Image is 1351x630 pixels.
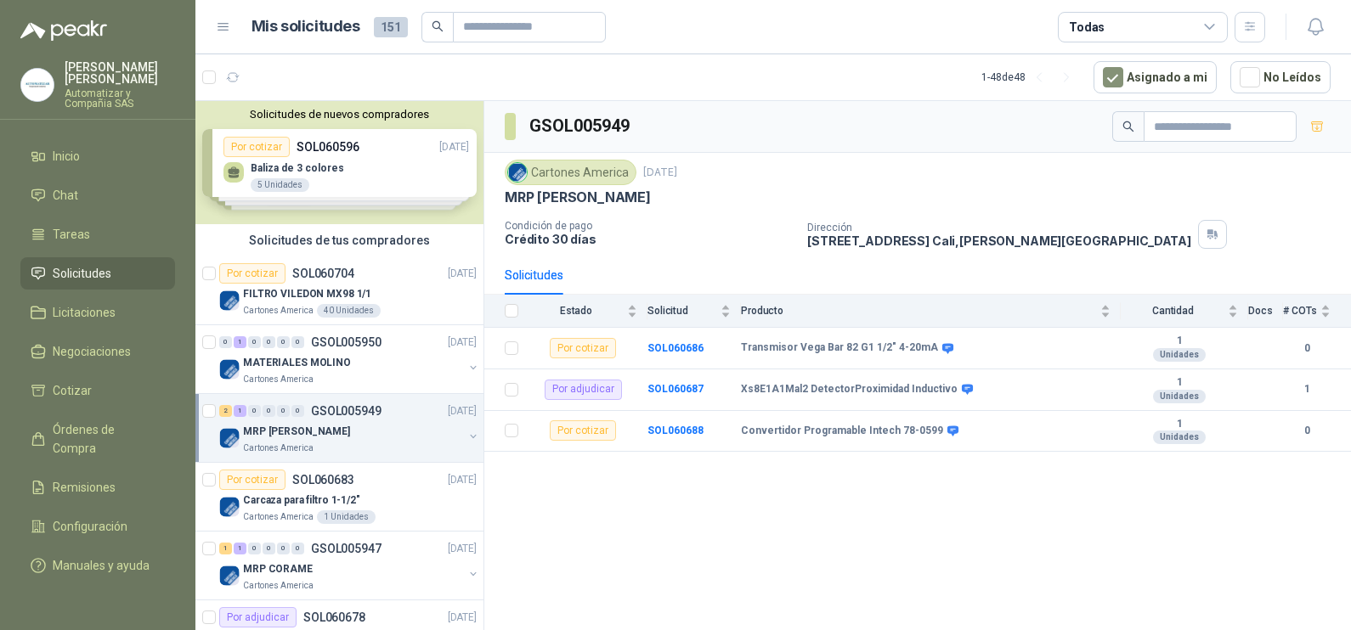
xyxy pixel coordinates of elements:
span: search [432,20,444,32]
span: Solicitudes [53,264,111,283]
div: 1 Unidades [317,510,376,524]
p: [DATE] [643,165,677,181]
div: Solicitudes [505,266,563,284]
div: Por cotizar [219,263,285,284]
th: Producto [741,295,1121,328]
p: [DATE] [448,610,477,626]
p: Cartones America [243,510,314,524]
p: MRP [PERSON_NAME] [505,188,651,206]
div: 0 [291,543,304,554]
p: SOL060683 [292,474,354,486]
div: Solicitudes de nuevos compradoresPor cotizarSOL060596[DATE] Baliza de 3 colores5 UnidadesPor coti... [195,101,483,224]
div: Unidades [1153,430,1206,444]
div: Por cotizar [550,338,616,358]
p: [DATE] [448,266,477,282]
a: SOL060686 [647,342,704,354]
th: # COTs [1283,295,1351,328]
span: Órdenes de Compra [53,420,159,458]
b: 1 [1121,376,1238,390]
img: Company Logo [219,497,240,517]
img: Company Logo [219,428,240,448]
p: SOL060678 [303,611,365,623]
a: Solicitudes [20,257,175,290]
img: Company Logo [508,163,527,182]
h1: Mis solicitudes [252,14,360,39]
p: GSOL005949 [311,405,382,417]
p: Condición de pago [505,220,794,232]
p: Cartones America [243,579,314,593]
a: SOL060687 [647,383,704,395]
div: Todas [1069,18,1105,37]
p: [DATE] [448,403,477,419]
div: Unidades [1153,390,1206,403]
th: Cantidad [1121,295,1248,328]
p: FILTRO VILEDON MX98 1/1 [243,286,371,302]
div: 40 Unidades [317,304,381,318]
h3: GSOL005949 [529,113,632,139]
b: 1 [1121,335,1238,348]
div: 1 [219,543,232,554]
span: Solicitud [647,305,717,317]
span: Estado [529,305,624,317]
div: Por adjudicar [545,380,622,400]
a: 1 1 0 0 0 0 GSOL005947[DATE] Company LogoMRP CORAMECartones America [219,538,480,593]
div: 0 [291,336,304,348]
p: Cartones America [243,373,314,386]
p: GSOL005947 [311,543,382,554]
p: MRP CORAME [243,561,313,577]
div: 1 [234,405,246,417]
p: Cartones America [243,304,314,318]
th: Estado [529,295,647,328]
div: 2 [219,405,232,417]
div: Unidades [1153,348,1206,362]
div: 0 [263,336,275,348]
div: 1 [234,336,246,348]
a: 2 1 0 0 0 0 GSOL005949[DATE] Company LogoMRP [PERSON_NAME]Cartones America [219,401,480,455]
img: Logo peakr [20,20,107,41]
div: 1 - 48 de 48 [981,64,1080,91]
a: SOL060688 [647,425,704,436]
span: Inicio [53,147,80,166]
span: Cantidad [1121,305,1224,317]
img: Company Logo [219,359,240,380]
p: MRP [PERSON_NAME] [243,424,350,440]
p: Carcaza para filtro 1-1/2" [243,492,360,509]
a: Chat [20,179,175,211]
img: Company Logo [21,69,54,101]
p: [DATE] [448,472,477,488]
a: Configuración [20,510,175,543]
span: Manuales y ayuda [53,556,150,575]
p: SOL060704 [292,267,354,279]
div: Por adjudicar [219,607,297,627]
img: Company Logo [219,290,240,311]
a: Inicio [20,140,175,172]
div: 0 [277,405,290,417]
a: Manuales y ayuda [20,549,175,582]
div: 0 [219,336,232,348]
p: [PERSON_NAME] [PERSON_NAME] [65,61,175,85]
th: Docs [1248,295,1283,328]
div: 0 [263,543,275,554]
a: Órdenes de Compra [20,413,175,464]
button: Solicitudes de nuevos compradores [202,108,477,121]
div: 0 [248,336,261,348]
span: Licitaciones [53,303,116,322]
span: Producto [741,305,1097,317]
p: GSOL005950 [311,336,382,348]
b: 1 [1121,418,1238,431]
a: Licitaciones [20,296,175,329]
a: Negociaciones [20,335,175,368]
p: MATERIALES MOLINO [243,355,351,371]
p: Dirección [807,222,1191,233]
img: Company Logo [219,565,240,586]
div: 0 [291,405,304,417]
b: 0 [1283,340,1331,357]
button: Asignado a mi [1094,61,1217,93]
div: Por cotizar [550,420,616,441]
p: [DATE] [448,541,477,557]
div: Por cotizar [219,470,285,490]
a: Remisiones [20,471,175,503]
a: 0 1 0 0 0 0 GSOL005950[DATE] Company LogoMATERIALES MOLINOCartones America [219,332,480,386]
